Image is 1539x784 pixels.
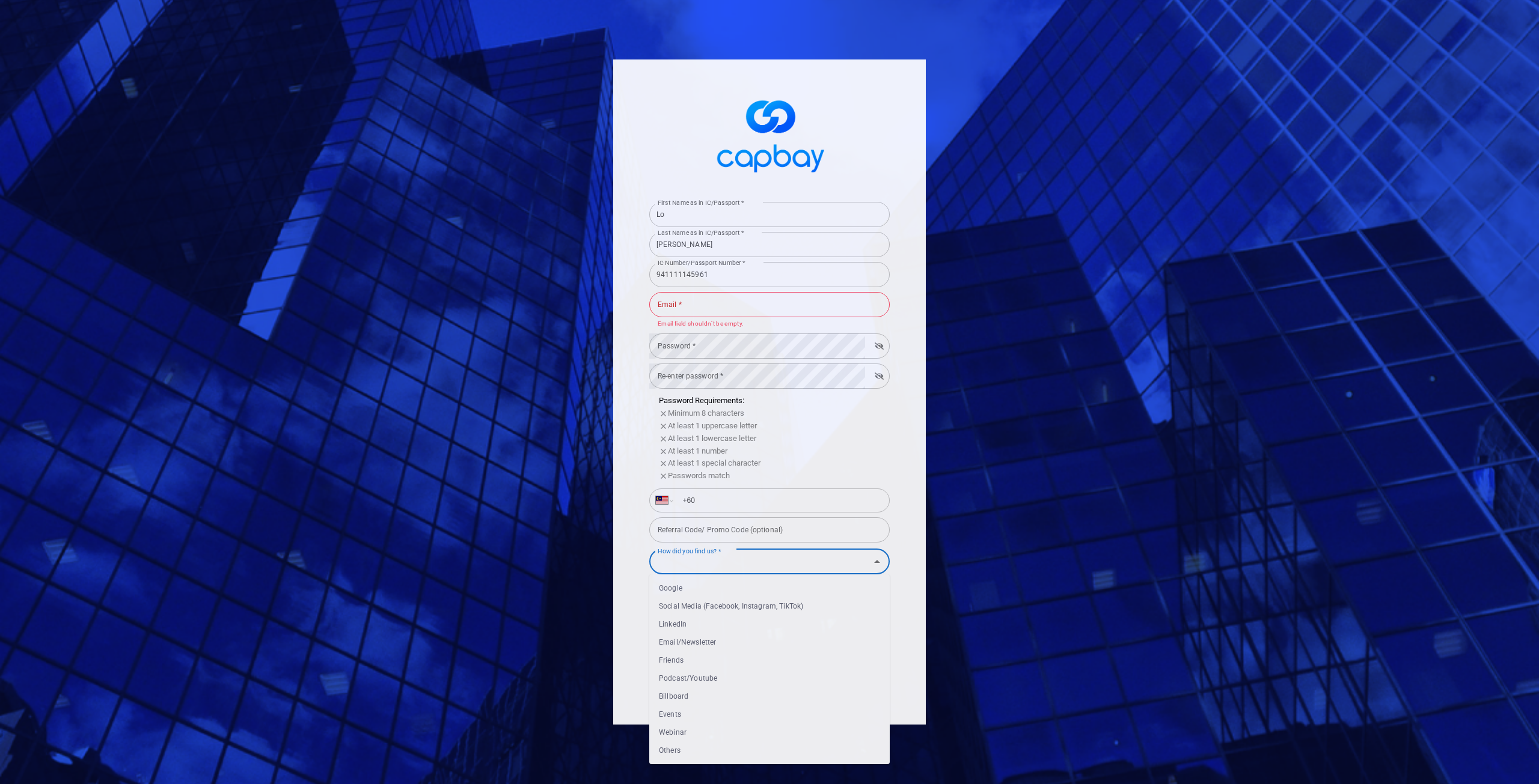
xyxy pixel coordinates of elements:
[649,705,890,723] li: Events
[658,228,744,237] label: Last Name as in IC/Passport *
[658,543,721,559] label: How did you find us? *
[675,491,883,510] input: Enter phone number *
[658,319,881,329] p: Email field shouldn’t be empty.
[649,597,890,615] li: Social Media (Facebook, Instagram, TikTok)
[668,409,744,418] span: Minimum 8 characters
[668,421,757,430] span: At least 1 uppercase letter
[649,723,890,741] li: Webinar
[709,90,830,179] img: logo
[668,434,756,443] span: At least 1 lowercase letter
[649,651,890,669] li: Friends
[649,687,890,705] li: Billboard
[869,553,886,570] button: Close
[649,633,890,651] li: Email/Newsletter
[658,198,744,207] label: First Name as in IC/Passport *
[658,258,745,267] label: IC Number/Passport Number *
[649,579,890,597] li: Google
[649,615,890,633] li: LinkedIn
[668,446,727,455] span: At least 1 number
[668,458,760,467] span: At least 1 special character
[659,396,744,405] span: Password Requirements:
[668,471,730,480] span: Passwords match
[649,669,890,687] li: Podcast/Youtube
[649,741,890,759] li: Others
